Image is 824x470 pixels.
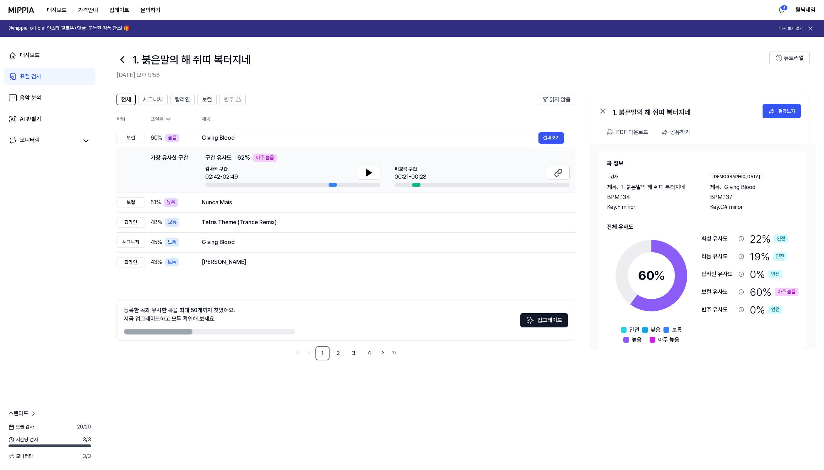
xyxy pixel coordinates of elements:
span: 읽지 않음 [549,95,571,104]
span: 검사곡 구간 [205,166,238,173]
span: 모니터링 [9,453,33,460]
a: 모니터링 [9,136,78,146]
div: Nunca Mais [202,198,564,207]
div: 0 % [750,302,782,317]
a: 대시보드 [4,47,95,64]
a: Sparkles업그레이드 [520,319,568,326]
button: 결과보기 [763,104,801,118]
div: BPM. 137 [710,193,799,201]
div: 보컬 [116,197,145,208]
a: 업데이트 [104,0,135,20]
div: 등록한 곡과 유사한 곡을 최대 50개까지 찾았어요. 지금 업그레이드하고 모두 확인해 보세요. [124,306,235,323]
div: 높음 [164,198,178,207]
a: 2 [331,346,345,360]
button: 탑라인 [170,94,195,105]
h1: 1. 붉은말의 해 쥐띠 복터지네 [132,52,251,67]
div: 공유하기 [670,128,690,137]
span: 20 / 20 [77,424,91,431]
a: Go to last page [389,348,399,358]
div: 보통 [165,238,179,247]
span: % [654,268,665,283]
div: 8 [781,5,788,11]
button: 뭔닉네임 [796,6,815,14]
span: 아주 높음 [658,336,679,344]
div: 아주 높음 [253,154,277,162]
span: 43 % [151,258,162,266]
button: 업데이트 [104,3,135,17]
div: 표절 검사 [20,72,41,81]
a: 3 [347,346,361,360]
h2: [DATE] 오후 9:58 [116,71,769,79]
button: 업그레이드 [520,313,568,327]
button: PDF 다운로드 [606,125,650,139]
div: 높음 [165,134,179,142]
div: 02:42-02:49 [205,173,238,181]
span: 탑라인 [175,95,190,104]
span: 51 % [151,198,161,207]
a: Go to next page [378,348,388,358]
div: Tetris Theme (Trance Remix) [202,218,564,227]
span: 제목 . [607,183,618,192]
span: 60 % [151,134,162,142]
span: 비교곡 구간 [395,166,427,173]
span: 보컬 [202,95,212,104]
div: BPM. 134 [607,193,696,201]
a: AI 판별기 [4,111,95,128]
div: PDF 다운로드 [616,128,648,137]
div: 보컬 [116,133,145,143]
div: 반주 유사도 [701,305,736,314]
div: 19 % [750,249,787,264]
span: 반주 [224,95,234,104]
span: 안전 [629,326,639,334]
div: 보컬 유사도 [701,288,736,296]
div: 대시보드 [20,51,40,60]
h2: 곡 정보 [607,159,798,168]
div: 60 % [750,284,798,299]
div: 60 [638,266,665,285]
div: 가장 유사한 구간 [151,154,188,187]
div: 탑라인 유사도 [701,270,736,278]
div: Giving Blood [202,238,564,247]
div: [PERSON_NAME] [202,258,564,266]
span: 1. 붉은말의 해 쥐띠 복터지네 [621,183,685,192]
span: 45 % [151,238,162,247]
button: 대시보드 [41,3,72,17]
h2: 전체 유사도 [607,223,798,231]
img: PDF Download [607,129,613,136]
span: 62 % [237,154,250,162]
a: Go to previous page [304,348,314,358]
div: 보통 [165,218,179,227]
img: logo [9,7,34,13]
span: 오늘 검사 [9,424,34,431]
button: 반주 [219,94,246,105]
a: 1 [315,346,330,360]
button: 가격안내 [72,3,104,17]
div: 22 % [750,231,788,246]
th: 제목 [202,111,575,128]
button: 공유하기 [658,125,696,139]
button: 튜토리얼 [769,51,810,65]
nav: pagination [116,346,575,360]
a: 표절 검사 [4,68,95,85]
div: Key. F minor [607,203,696,211]
div: [DEMOGRAPHIC_DATA] [710,173,763,180]
div: 아주 높음 [775,288,798,296]
div: Key. C# minor [710,203,799,211]
a: 4 [362,346,376,360]
div: 표절률 [151,116,190,123]
div: 음악 분석 [20,94,41,102]
span: 스탠다드 [9,409,28,418]
div: 보통 [165,258,179,267]
div: 안전 [768,305,782,314]
div: 탑라인 [116,257,145,268]
div: 안전 [768,270,782,278]
div: 00:21-00:28 [395,173,427,181]
span: 구간 유사도 [205,154,232,162]
div: 탑라인 [116,217,145,228]
span: 전체 [121,95,131,104]
button: 문의하기 [135,3,166,17]
div: 모니터링 [20,136,40,146]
